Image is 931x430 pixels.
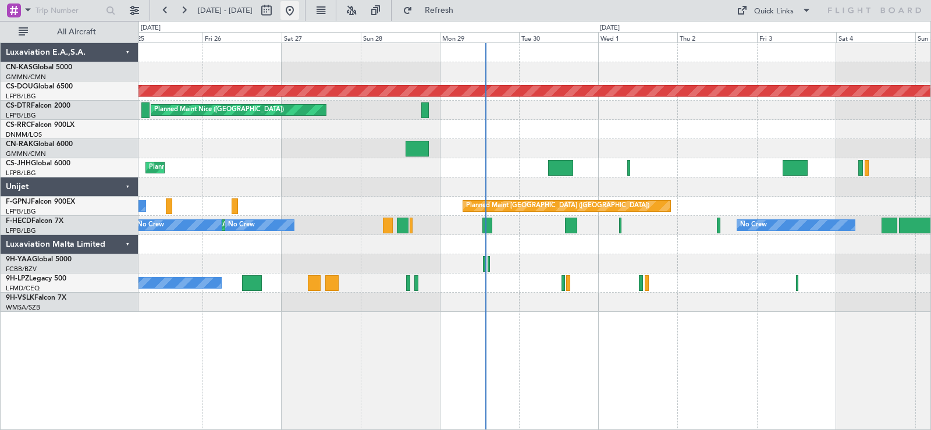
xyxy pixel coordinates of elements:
a: WMSA/SZB [6,303,40,312]
div: Fri 3 [757,32,836,42]
a: LFPB/LBG [6,111,36,120]
div: Fri 26 [202,32,282,42]
div: [DATE] [600,23,620,33]
a: F-HECDFalcon 7X [6,218,63,225]
span: Refresh [415,6,464,15]
button: Refresh [397,1,467,20]
a: LFPB/LBG [6,207,36,216]
a: DNMM/LOS [6,130,42,139]
a: CS-RRCFalcon 900LX [6,122,74,129]
div: No Crew [228,216,255,234]
div: Planned Maint [GEOGRAPHIC_DATA] ([GEOGRAPHIC_DATA]) [466,197,649,215]
div: Tue 30 [519,32,598,42]
a: CN-RAKGlobal 6000 [6,141,73,148]
div: [DATE] [141,23,161,33]
a: 9H-YAAGlobal 5000 [6,256,72,263]
span: CS-RRC [6,122,31,129]
span: CN-KAS [6,64,33,71]
span: CN-RAK [6,141,33,148]
a: F-GPNJFalcon 900EX [6,198,75,205]
span: CS-DOU [6,83,33,90]
a: CS-DTRFalcon 2000 [6,102,70,109]
button: Quick Links [731,1,817,20]
span: F-HECD [6,218,31,225]
span: All Aircraft [30,28,123,36]
span: 9H-LPZ [6,275,29,282]
div: No Crew [137,216,164,234]
a: LFPB/LBG [6,169,36,177]
div: Planned Maint Nice ([GEOGRAPHIC_DATA]) [154,101,284,119]
a: GMMN/CMN [6,73,46,81]
span: 9H-YAA [6,256,32,263]
div: Wed 1 [598,32,677,42]
a: LFPB/LBG [6,92,36,101]
span: [DATE] - [DATE] [198,5,253,16]
span: F-GPNJ [6,198,31,205]
div: Planned Maint [GEOGRAPHIC_DATA] ([GEOGRAPHIC_DATA]) [149,159,332,176]
a: 9H-LPZLegacy 500 [6,275,66,282]
span: CS-DTR [6,102,31,109]
span: CS-JHH [6,160,31,167]
a: CN-KASGlobal 5000 [6,64,72,71]
a: GMMN/CMN [6,150,46,158]
div: No Crew [740,216,767,234]
div: Sun 28 [361,32,440,42]
div: Sat 4 [836,32,915,42]
span: 9H-VSLK [6,294,34,301]
a: LFPB/LBG [6,226,36,235]
div: Mon 29 [440,32,519,42]
a: CS-DOUGlobal 6500 [6,83,73,90]
div: Thu 2 [677,32,756,42]
a: 9H-VSLKFalcon 7X [6,294,66,301]
a: CS-JHHGlobal 6000 [6,160,70,167]
a: LFMD/CEQ [6,284,40,293]
div: Sat 27 [282,32,361,42]
div: Thu 25 [123,32,202,42]
a: FCBB/BZV [6,265,37,273]
button: All Aircraft [13,23,126,41]
input: Trip Number [35,2,102,19]
div: Quick Links [754,6,794,17]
